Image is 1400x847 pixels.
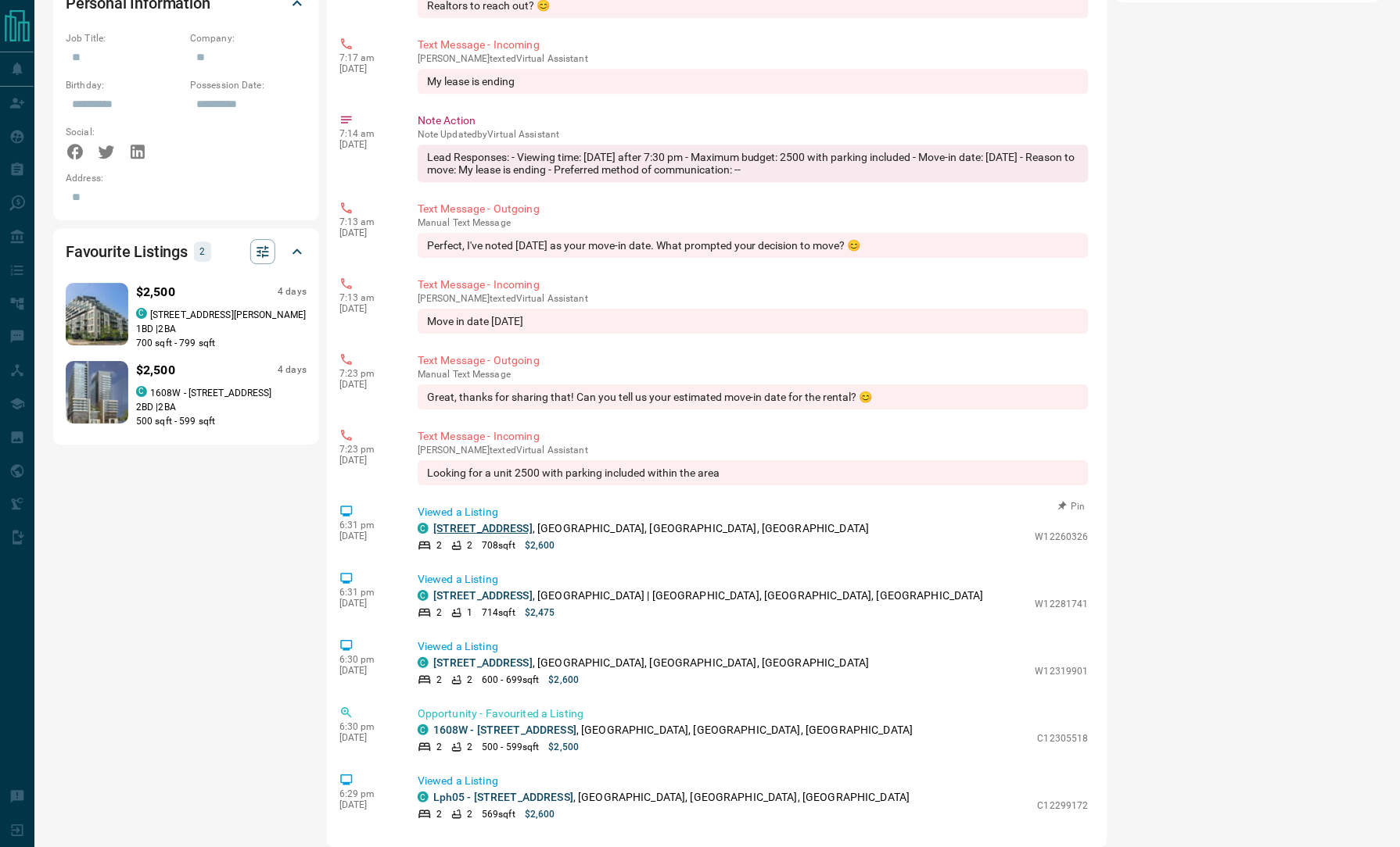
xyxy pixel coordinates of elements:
[418,293,1089,304] p: [PERSON_NAME] texted Virtual Assistant
[482,807,515,821] p: 569 sqft
[136,400,307,414] p: 2 BD | 2 BA
[1036,530,1089,544] p: W12260326
[199,243,206,260] p: 2
[482,673,539,687] p: 600 - 699 sqft
[339,455,394,466] p: [DATE]
[150,386,272,400] p: 1608W - [STREET_ADDRESS]
[418,113,1089,129] p: Note Action
[418,352,1089,369] p: Text Message - Outgoing
[136,386,147,397] div: condos.ca
[418,201,1089,217] p: Text Message - Outgoing
[339,139,394,150] p: [DATE]
[418,369,451,380] span: manual
[418,277,1089,293] p: Text Message - Incoming
[339,368,394,379] p: 7:23 pm
[339,654,394,665] p: 6:30 pm
[418,523,429,534] div: condos.ca
[418,428,1089,445] p: Text Message - Incoming
[66,358,307,428] a: Favourited listing$2,5004 dayscondos.ca1608W - [STREET_ADDRESS]2BD |2BA500 sqft - 599 sqft
[339,520,394,531] p: 6:31 pm
[549,740,580,754] p: $2,500
[482,740,539,754] p: 500 - 599 sqft
[278,363,307,377] p: 4 days
[150,308,306,322] p: [STREET_ADDRESS][PERSON_NAME]
[66,280,307,350] a: Favourited listing$2,5004 dayscondos.ca[STREET_ADDRESS][PERSON_NAME]1BD |2BA700 sqft - 799 sqft
[436,740,442,754] p: 2
[339,52,394,63] p: 7:17 am
[433,722,914,738] p: , [GEOGRAPHIC_DATA], [GEOGRAPHIC_DATA], [GEOGRAPHIC_DATA]
[418,460,1089,485] div: Looking for a unit 2500 with parking included within the area
[467,606,472,620] p: 1
[339,732,394,743] p: [DATE]
[339,665,394,676] p: [DATE]
[482,538,515,552] p: 708 sqft
[467,807,472,821] p: 2
[339,379,394,390] p: [DATE]
[48,283,146,345] img: Favourited listing
[482,606,515,620] p: 714 sqft
[418,571,1089,588] p: Viewed a Listing
[136,414,307,428] p: 500 sqft - 599 sqft
[418,217,1089,228] p: Text Message
[66,125,182,139] p: Social:
[418,724,429,735] div: condos.ca
[66,171,307,185] p: Address:
[433,588,984,604] p: , [GEOGRAPHIC_DATA] | [GEOGRAPHIC_DATA], [GEOGRAPHIC_DATA], [GEOGRAPHIC_DATA]
[525,807,555,821] p: $2,600
[418,217,451,228] span: manual
[436,538,442,552] p: 2
[418,590,429,601] div: condos.ca
[418,309,1089,334] div: Move in date [DATE]
[418,445,1089,456] p: [PERSON_NAME] texted Virtual Assistant
[418,792,429,802] div: condos.ca
[339,531,394,541] p: [DATE]
[278,285,307,298] p: 4 days
[418,145,1089,182] div: Lead Responses: - Viewing time: [DATE] after 7:30 pm - Maximum budget: 2500 with parking included...
[190,78,307,92] p: Possession Date:
[339,788,394,799] p: 6:29 pm
[339,227,394,238] p: [DATE]
[66,239,188,264] h2: Favourite Listings
[525,606,555,620] p: $2,475
[339,216,394,227] p: 7:13 am
[136,361,175,380] p: $2,500
[418,384,1089,409] div: Great, thanks for sharing that! Can you tell us your estimated move-in date for the rental? 😊
[525,538,555,552] p: $2,600
[433,791,573,803] a: Lph05 - [STREET_ADDRESS]
[339,444,394,455] p: 7:23 pm
[1036,664,1089,678] p: W12319901
[418,504,1089,520] p: Viewed a Listing
[1036,597,1089,611] p: W12281741
[418,369,1089,380] p: Text Message
[433,789,910,806] p: , [GEOGRAPHIC_DATA], [GEOGRAPHIC_DATA], [GEOGRAPHIC_DATA]
[433,656,533,669] a: [STREET_ADDRESS]
[339,721,394,732] p: 6:30 pm
[66,233,307,270] div: Favourite Listings2
[48,361,146,423] img: Favourited listing
[436,673,442,687] p: 2
[339,292,394,303] p: 7:13 am
[190,31,307,45] p: Company:
[467,673,472,687] p: 2
[418,129,1089,140] p: Note Updated by Virtual Assistant
[1038,731,1089,745] p: C12305518
[418,657,429,668] div: condos.ca
[433,522,533,534] a: [STREET_ADDRESS]
[339,63,394,74] p: [DATE]
[1050,499,1095,513] button: Pin
[418,706,1089,722] p: Opportunity - Favourited a Listing
[433,520,870,537] p: , [GEOGRAPHIC_DATA], [GEOGRAPHIC_DATA], [GEOGRAPHIC_DATA]
[1038,799,1089,813] p: C12299172
[418,53,1089,64] p: [PERSON_NAME] texted Virtual Assistant
[66,31,182,45] p: Job Title:
[339,598,394,609] p: [DATE]
[66,78,182,92] p: Birthday:
[136,283,175,302] p: $2,500
[418,638,1089,655] p: Viewed a Listing
[339,799,394,810] p: [DATE]
[418,233,1089,258] div: Perfect, I've noted [DATE] as your move-in date. What prompted your decision to move? 😊
[549,673,580,687] p: $2,600
[339,587,394,598] p: 6:31 pm
[339,128,394,139] p: 7:14 am
[136,336,307,350] p: 700 sqft - 799 sqft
